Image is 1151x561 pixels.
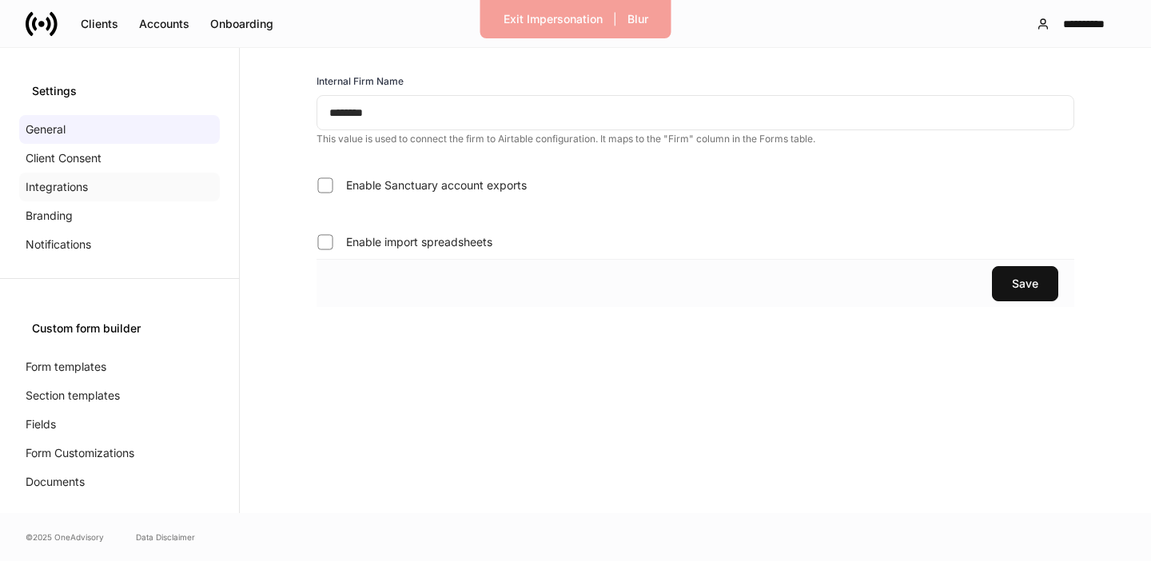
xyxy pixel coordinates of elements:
[26,121,66,137] p: General
[992,266,1058,301] button: Save
[317,74,404,89] h6: Internal Firm Name
[129,11,200,37] button: Accounts
[19,467,220,496] a: Documents
[136,531,195,543] a: Data Disclaimer
[26,237,91,253] p: Notifications
[346,234,492,250] span: Enable import spreadsheets
[19,381,220,410] a: Section templates
[493,6,613,32] button: Exit Impersonation
[200,11,284,37] button: Onboarding
[26,474,85,490] p: Documents
[346,177,527,193] span: Enable Sanctuary account exports
[81,18,118,30] div: Clients
[26,531,104,543] span: © 2025 OneAdvisory
[210,18,273,30] div: Onboarding
[19,230,220,259] a: Notifications
[26,388,120,404] p: Section templates
[26,179,88,195] p: Integrations
[627,14,648,25] div: Blur
[26,150,102,166] p: Client Consent
[32,320,207,336] div: Custom form builder
[19,410,220,439] a: Fields
[1012,278,1038,289] div: Save
[19,352,220,381] a: Form templates
[26,208,73,224] p: Branding
[617,6,659,32] button: Blur
[26,359,106,375] p: Form templates
[19,115,220,144] a: General
[504,14,603,25] div: Exit Impersonation
[70,11,129,37] button: Clients
[19,201,220,230] a: Branding
[19,439,220,467] a: Form Customizations
[26,416,56,432] p: Fields
[317,133,1074,145] p: This value is used to connect the firm to Airtable configuration. It maps to the "Firm" column in...
[26,445,134,461] p: Form Customizations
[139,18,189,30] div: Accounts
[19,144,220,173] a: Client Consent
[32,83,207,99] div: Settings
[19,173,220,201] a: Integrations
